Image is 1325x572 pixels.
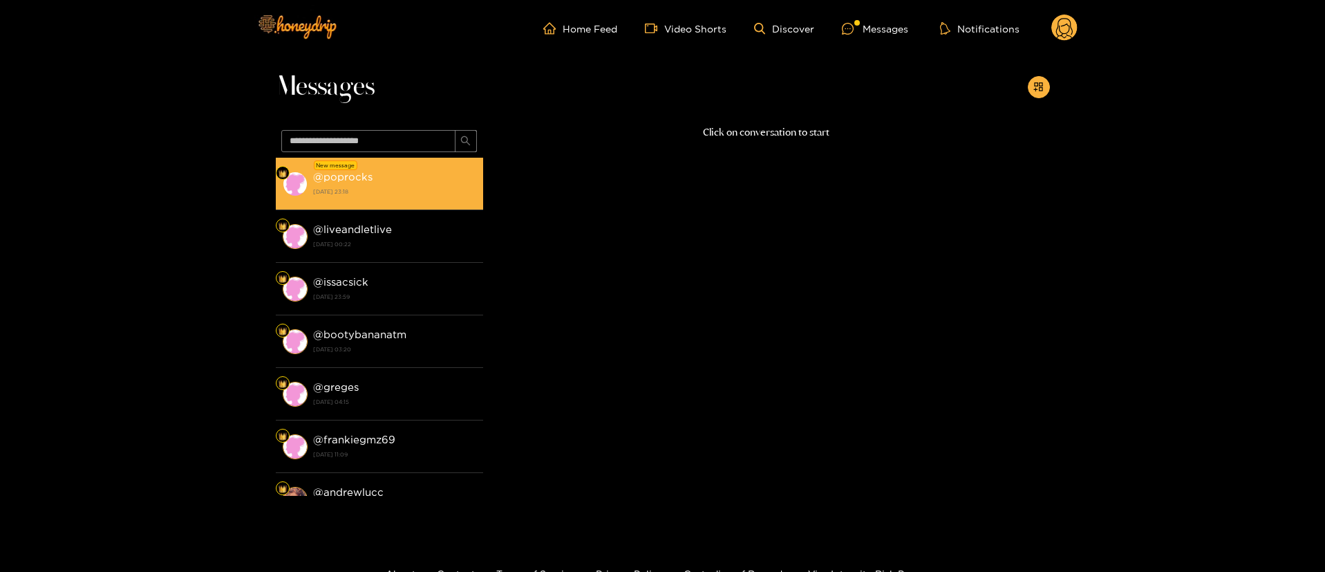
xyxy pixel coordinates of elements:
[1028,76,1050,98] button: appstore-add
[283,487,308,512] img: conversation
[276,71,375,104] span: Messages
[279,380,287,388] img: Fan Level
[842,21,908,37] div: Messages
[313,276,368,288] strong: @ issacsick
[645,22,664,35] span: video-camera
[313,434,395,445] strong: @ frankiegmz69
[313,171,373,183] strong: @ poprocks
[313,185,476,198] strong: [DATE] 23:18
[313,343,476,356] strong: [DATE] 03:20
[314,160,357,170] div: New message
[279,485,287,493] img: Fan Level
[283,224,308,249] img: conversation
[936,21,1024,35] button: Notifications
[313,238,476,250] strong: [DATE] 00:22
[279,222,287,230] img: Fan Level
[283,329,308,354] img: conversation
[543,22,617,35] a: Home Feed
[279,275,287,283] img: Fan Level
[283,382,308,407] img: conversation
[283,434,308,459] img: conversation
[279,327,287,335] img: Fan Level
[279,169,287,178] img: Fan Level
[460,136,471,147] span: search
[283,277,308,302] img: conversation
[313,223,392,235] strong: @ liveandletlive
[1033,82,1044,93] span: appstore-add
[313,290,476,303] strong: [DATE] 23:59
[483,124,1050,140] p: Click on conversation to start
[455,130,477,152] button: search
[645,22,726,35] a: Video Shorts
[313,329,406,340] strong: @ bootybananatm
[313,486,384,498] strong: @ andrewlucc
[543,22,563,35] span: home
[313,381,359,393] strong: @ greges
[279,432,287,441] img: Fan Level
[283,172,308,196] img: conversation
[313,396,476,408] strong: [DATE] 04:15
[313,448,476,461] strong: [DATE] 11:09
[754,23,814,35] a: Discover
